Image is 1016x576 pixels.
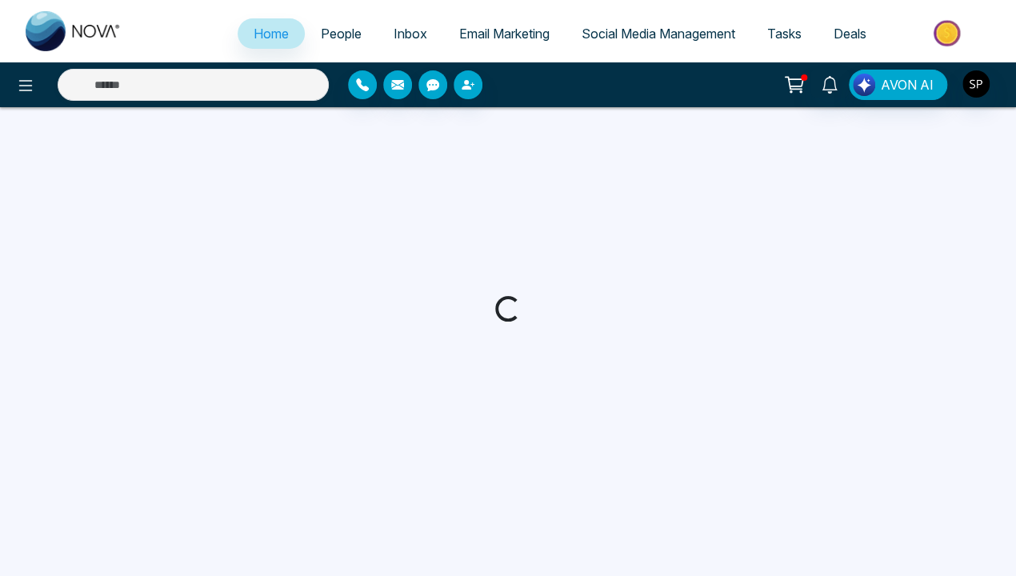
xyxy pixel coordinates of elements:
a: Social Media Management [566,18,751,49]
a: Tasks [751,18,818,49]
span: Tasks [767,26,802,42]
img: Market-place.gif [890,15,1006,51]
span: Inbox [394,26,427,42]
span: People [321,26,362,42]
a: Home [238,18,305,49]
span: Home [254,26,289,42]
span: Email Marketing [459,26,550,42]
a: Inbox [378,18,443,49]
button: AVON AI [849,70,947,100]
span: Deals [834,26,866,42]
img: Nova CRM Logo [26,11,122,51]
img: Lead Flow [853,74,875,96]
img: User Avatar [962,70,990,98]
span: AVON AI [881,75,934,94]
span: Social Media Management [582,26,735,42]
a: Email Marketing [443,18,566,49]
a: Deals [818,18,882,49]
a: People [305,18,378,49]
